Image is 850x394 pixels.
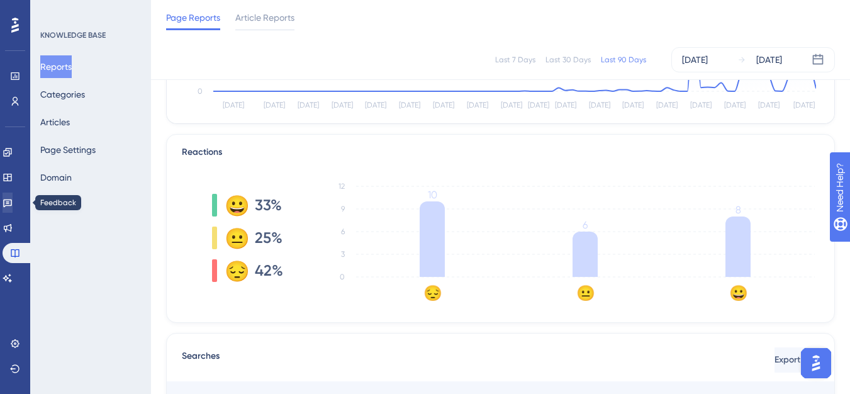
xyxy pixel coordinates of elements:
[528,101,549,110] tspan: [DATE]
[555,101,576,110] tspan: [DATE]
[601,55,646,65] div: Last 90 Days
[338,182,345,191] tspan: 12
[729,284,748,302] text: 😀
[682,52,708,67] div: [DATE]
[690,101,712,110] tspan: [DATE]
[198,87,203,96] tspan: 0
[656,101,678,110] tspan: [DATE]
[40,138,96,161] button: Page Settings
[501,101,522,110] tspan: [DATE]
[341,227,345,236] tspan: 6
[223,101,244,110] tspan: [DATE]
[428,189,437,201] tspan: 10
[423,284,442,302] text: 😔
[341,205,345,213] tspan: 9
[399,101,420,110] tspan: [DATE]
[166,10,220,25] span: Page Reports
[264,101,285,110] tspan: [DATE]
[40,166,72,189] button: Domain
[225,195,245,215] div: 😀
[756,52,782,67] div: [DATE]
[255,261,283,281] span: 42%
[622,101,644,110] tspan: [DATE]
[182,145,819,160] div: Reactions
[255,228,282,248] span: 25%
[724,101,746,110] tspan: [DATE]
[40,111,70,133] button: Articles
[40,194,69,217] button: Access
[365,101,386,110] tspan: [DATE]
[235,10,294,25] span: Article Reports
[583,219,588,231] tspan: 6
[735,204,741,216] tspan: 8
[797,344,835,382] iframe: UserGuiding AI Assistant Launcher
[30,3,79,18] span: Need Help?
[576,284,595,302] text: 😐
[545,55,591,65] div: Last 30 Days
[40,83,85,106] button: Categories
[758,101,780,110] tspan: [DATE]
[332,101,353,110] tspan: [DATE]
[255,195,282,215] span: 33%
[225,261,245,281] div: 😔
[467,101,488,110] tspan: [DATE]
[340,273,345,281] tspan: 0
[775,352,819,368] span: Export CSV
[775,347,819,373] button: Export CSV
[433,101,454,110] tspan: [DATE]
[589,101,610,110] tspan: [DATE]
[182,349,220,371] span: Searches
[40,55,72,78] button: Reports
[40,30,106,40] div: KNOWLEDGE BASE
[341,250,345,259] tspan: 3
[298,101,319,110] tspan: [DATE]
[495,55,535,65] div: Last 7 Days
[793,101,815,110] tspan: [DATE]
[225,228,245,248] div: 😐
